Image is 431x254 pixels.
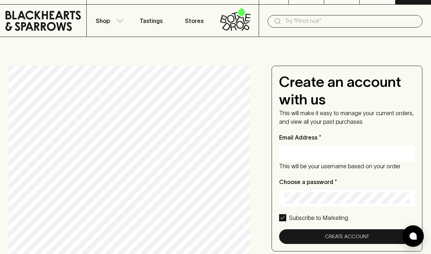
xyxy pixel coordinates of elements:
[410,232,417,240] img: bubble-icon
[279,73,415,109] h4: Create an account with us
[279,229,415,244] button: Create Account
[96,17,110,25] p: Shop
[173,5,216,37] a: Stores
[87,5,130,37] button: Shop
[279,162,415,170] p: This will be your username based on your order
[130,5,173,37] a: Tastings
[279,133,321,142] p: Email Address *
[140,17,163,25] p: Tastings
[279,178,337,186] p: Choose a password *
[185,17,203,25] p: Stores
[285,15,417,27] input: Try "Pinot noir"
[279,109,415,126] p: This will make it easy to manage your current orders, and view all your past purchases
[289,213,348,222] p: Subscribe to Marketing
